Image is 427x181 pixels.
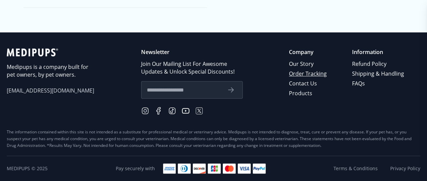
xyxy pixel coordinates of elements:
p: Join Our Mailing List For Awesome Updates & Unlock Special Discounts! [141,60,243,76]
div: The information contained within this site is not intended as a substitute for professional medic... [7,129,420,149]
p: Company [289,48,328,56]
a: Our Story [289,59,328,69]
a: Contact Us [289,79,328,88]
div: All our products are intended to be consumed by dogs and are not safe for human consumption. Plea... [24,7,207,45]
a: Refund Policy [352,59,405,69]
p: Medipups is a company built for pet owners, by pet owners. [7,63,95,79]
img: payment methods [163,163,266,174]
a: Order Tracking [289,69,328,79]
a: Privacy Policy [390,165,420,172]
a: Terms & Conditions [333,165,378,172]
a: Shipping & Handling [352,69,405,79]
p: Newsletter [141,48,243,56]
p: Information [352,48,405,56]
span: Pay securely with [116,165,155,172]
span: Medipups © 2025 [7,165,48,172]
a: Products [289,88,328,98]
span: [EMAIL_ADDRESS][DOMAIN_NAME] [7,87,95,95]
a: FAQs [352,79,405,88]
